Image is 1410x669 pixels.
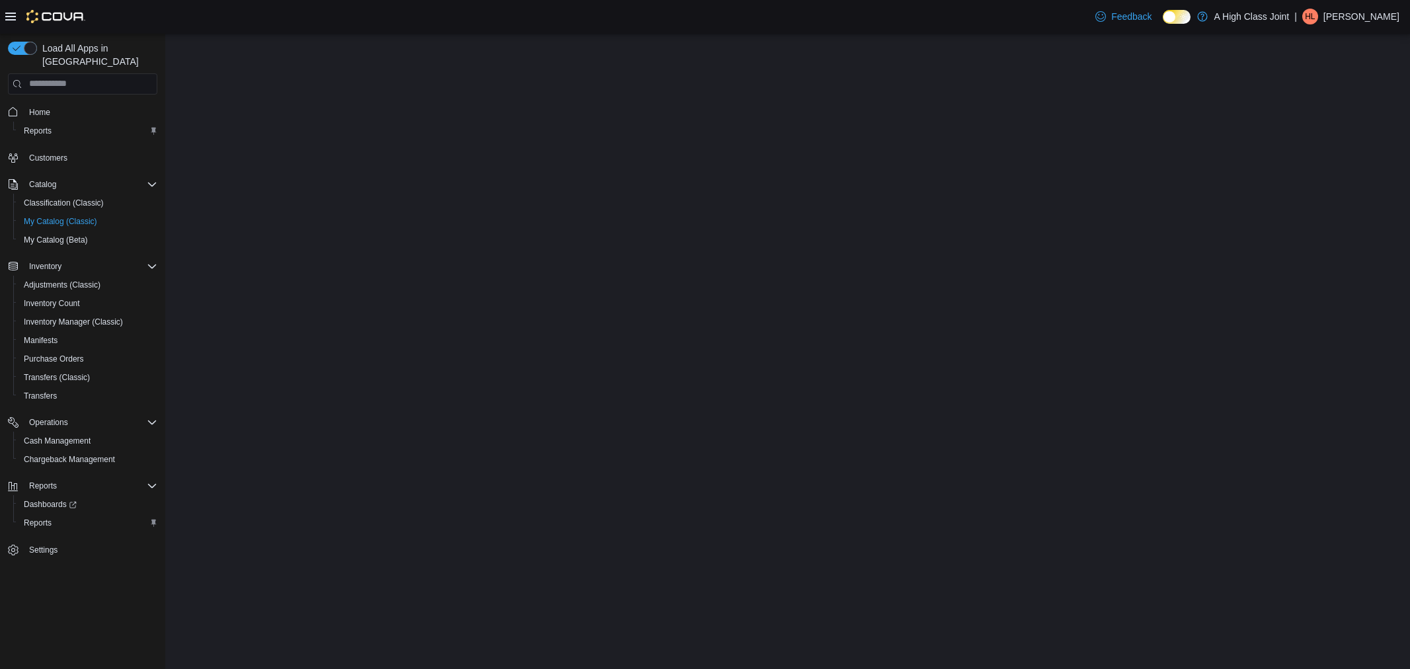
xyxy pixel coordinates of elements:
button: Transfers [13,387,163,405]
button: Inventory [24,258,67,274]
span: Classification (Classic) [24,198,104,208]
a: My Catalog (Classic) [19,214,102,229]
a: Chargeback Management [19,452,120,467]
span: Customers [29,153,67,163]
button: Classification (Classic) [13,194,163,212]
span: Inventory [24,258,157,274]
span: My Catalog (Classic) [24,216,97,227]
span: Inventory [29,261,61,272]
span: Inventory Manager (Classic) [24,317,123,327]
span: Reports [24,518,52,528]
a: Customers [24,150,73,166]
span: Reports [29,481,57,491]
button: Catalog [3,175,163,194]
span: Home [29,107,50,118]
span: Inventory Count [24,298,80,309]
button: Reports [3,477,163,495]
span: Manifests [24,335,58,346]
span: Reports [19,123,157,139]
a: My Catalog (Beta) [19,232,93,248]
a: Adjustments (Classic) [19,277,106,293]
span: Adjustments (Classic) [24,280,100,290]
span: HL [1305,9,1315,24]
span: Cash Management [19,433,157,449]
p: A High Class Joint [1214,9,1290,24]
a: Reports [19,515,57,531]
button: Manifests [13,331,163,350]
span: Adjustments (Classic) [19,277,157,293]
nav: Complex example [8,97,157,594]
span: Transfers [24,391,57,401]
span: Chargeback Management [24,454,115,465]
span: Chargeback Management [19,452,157,467]
button: Customers [3,148,163,167]
a: Manifests [19,333,63,348]
span: Reports [19,515,157,531]
button: Operations [24,414,73,430]
span: Inventory Manager (Classic) [19,314,157,330]
span: Catalog [24,177,157,192]
p: [PERSON_NAME] [1323,9,1399,24]
span: Classification (Classic) [19,195,157,211]
a: Cash Management [19,433,96,449]
a: Inventory Count [19,295,85,311]
span: Reports [24,478,157,494]
span: Home [24,104,157,120]
a: Inventory Manager (Classic) [19,314,128,330]
a: Dashboards [19,496,82,512]
span: Dashboards [24,499,77,510]
span: Operations [29,417,68,428]
button: Home [3,102,163,122]
button: Settings [3,540,163,559]
p: | [1294,9,1297,24]
a: Transfers (Classic) [19,370,95,385]
span: Transfers [19,388,157,404]
button: Transfers (Classic) [13,368,163,387]
span: Load All Apps in [GEOGRAPHIC_DATA] [37,42,157,68]
button: Reports [24,478,62,494]
span: Transfers (Classic) [24,372,90,383]
button: Operations [3,413,163,432]
span: Reports [24,126,52,136]
a: Classification (Classic) [19,195,109,211]
span: Manifests [19,333,157,348]
span: Feedback [1111,10,1152,23]
span: Catalog [29,179,56,190]
button: Catalog [24,177,61,192]
img: Cova [26,10,85,23]
span: Inventory Count [19,295,157,311]
span: Dashboards [19,496,157,512]
span: Customers [24,149,157,166]
span: Purchase Orders [19,351,157,367]
button: My Catalog (Beta) [13,231,163,249]
button: Adjustments (Classic) [13,276,163,294]
button: Reports [13,514,163,532]
a: Transfers [19,388,62,404]
button: Chargeback Management [13,450,163,469]
a: Home [24,104,56,120]
span: My Catalog (Classic) [19,214,157,229]
button: Inventory Manager (Classic) [13,313,163,331]
span: My Catalog (Beta) [24,235,88,245]
a: Purchase Orders [19,351,89,367]
a: Settings [24,542,63,558]
span: Settings [29,545,58,555]
button: My Catalog (Classic) [13,212,163,231]
button: Inventory [3,257,163,276]
div: Holly Leach-Wickens [1302,9,1318,24]
input: Dark Mode [1163,10,1191,24]
span: My Catalog (Beta) [19,232,157,248]
button: Inventory Count [13,294,163,313]
a: Reports [19,123,57,139]
span: Operations [24,414,157,430]
span: Transfers (Classic) [19,370,157,385]
span: Purchase Orders [24,354,84,364]
button: Purchase Orders [13,350,163,368]
button: Reports [13,122,163,140]
span: Settings [24,541,157,558]
button: Cash Management [13,432,163,450]
a: Feedback [1090,3,1157,30]
a: Dashboards [13,495,163,514]
span: Cash Management [24,436,91,446]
